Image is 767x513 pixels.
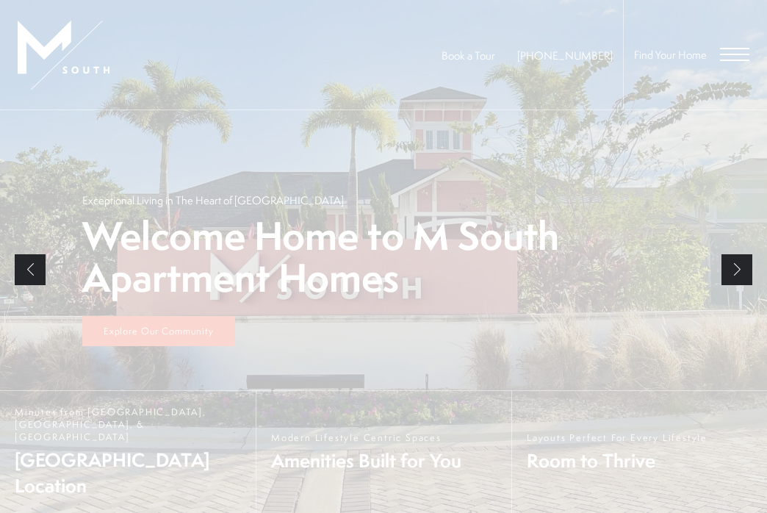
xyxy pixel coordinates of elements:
[511,391,767,513] a: Layouts Perfect For Every Lifestyle
[82,316,235,346] a: Explore Our Community
[721,254,752,285] a: Next
[104,325,214,337] span: Explore Our Community
[527,431,707,444] span: Layouts Perfect For Every Lifestyle
[271,448,461,473] span: Amenities Built for You
[18,21,109,90] img: MSouth
[256,391,511,513] a: Modern Lifestyle Centric Spaces
[442,48,495,63] a: Book a Tour
[634,47,707,62] a: Find Your Home
[82,193,344,208] p: Exceptional Living in The Heart of [GEOGRAPHIC_DATA]
[720,48,749,61] button: Open Menu
[517,48,613,63] span: [PHONE_NUMBER]
[271,431,461,444] span: Modern Lifestyle Centric Spaces
[15,447,241,498] span: [GEOGRAPHIC_DATA] Location
[82,215,685,298] p: Welcome Home to M South Apartment Homes
[517,48,613,63] a: Call Us at 813-570-8014
[15,254,46,285] a: Previous
[15,406,241,443] span: Minutes from [GEOGRAPHIC_DATA], [GEOGRAPHIC_DATA], & [GEOGRAPHIC_DATA]
[527,448,707,473] span: Room to Thrive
